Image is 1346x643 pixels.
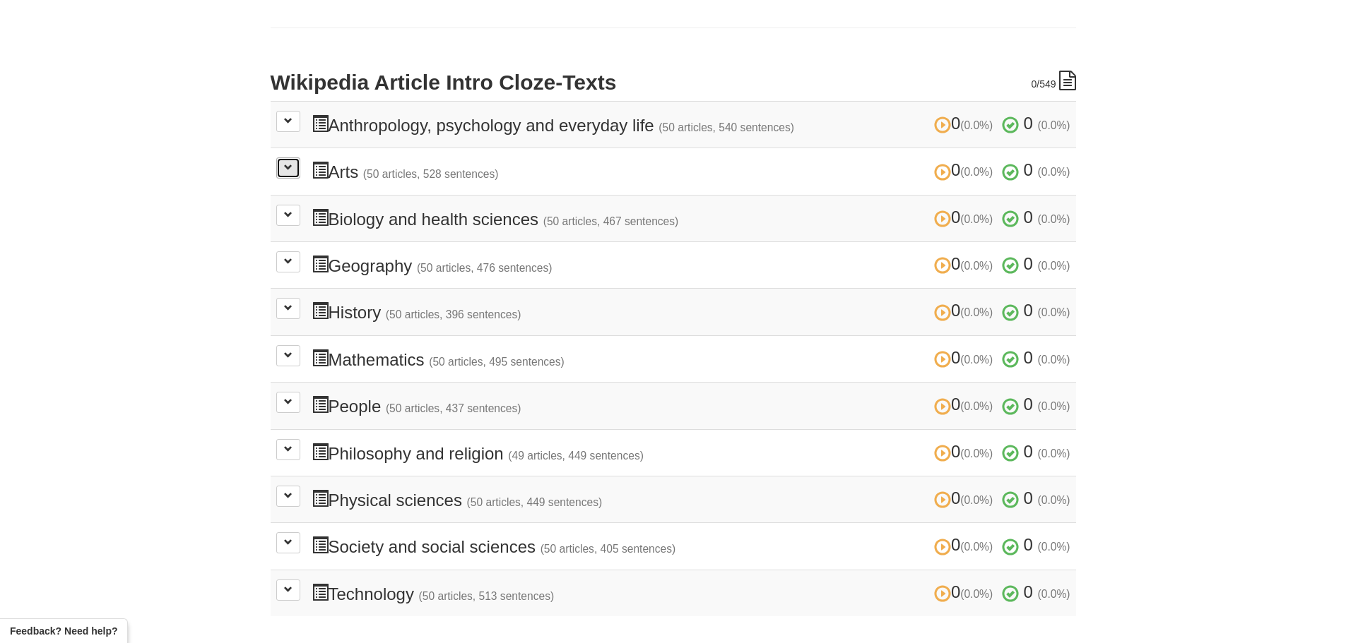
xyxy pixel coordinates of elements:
span: 0 [934,160,998,179]
small: (0.0%) [1038,119,1070,131]
small: (0.0%) [960,119,993,131]
span: 0 [934,488,998,507]
h3: Physical sciences [312,489,1070,510]
h3: Arts [312,161,1070,181]
span: 0 [1024,582,1033,601]
small: (50 articles, 513 sentences) [419,590,555,602]
span: 0 [1024,348,1033,367]
h3: Philosophy and religion [312,443,1070,463]
small: (50 articles, 540 sentences) [659,121,794,133]
h3: History [312,301,1070,322]
small: (0.0%) [1038,541,1070,553]
small: (49 articles, 449 sentences) [508,450,644,462]
small: (50 articles, 495 sentences) [429,356,565,368]
h3: Anthropology, psychology and everyday life [312,114,1070,135]
span: 0 [1024,114,1033,133]
small: (0.0%) [1038,494,1070,506]
h3: Mathematics [312,349,1070,369]
span: 0 [934,535,998,554]
small: (50 articles, 396 sentences) [386,308,521,320]
small: (50 articles, 437 sentences) [386,402,521,414]
small: (0.0%) [960,400,993,412]
small: (50 articles, 528 sentences) [363,168,499,180]
small: (0.0%) [1038,213,1070,225]
h3: People [312,395,1070,416]
small: (0.0%) [960,213,993,225]
small: (0.0%) [1038,400,1070,412]
small: (50 articles, 449 sentences) [467,496,603,508]
span: 0 [934,208,998,227]
small: (0.0%) [960,494,993,506]
span: 0 [934,254,998,273]
span: 0 [1024,301,1033,320]
span: 0 [1024,395,1033,414]
small: (0.0%) [960,588,993,600]
small: (0.0%) [960,354,993,366]
h3: Geography [312,255,1070,275]
span: 0 [934,582,998,601]
span: 0 [934,442,998,461]
span: 0 [1031,78,1037,90]
span: 0 [1024,535,1033,554]
small: (0.0%) [1038,260,1070,272]
h3: Society and social sciences [312,536,1070,556]
small: (0.0%) [1038,306,1070,318]
span: 0 [934,348,998,367]
span: 0 [934,114,998,133]
h2: Wikipedia Article Intro Cloze-Texts [271,71,1076,94]
small: (0.0%) [1038,166,1070,178]
small: (0.0%) [960,166,993,178]
h3: Biology and health sciences [312,208,1070,229]
small: (0.0%) [960,447,993,459]
small: (0.0%) [1038,447,1070,459]
small: (50 articles, 467 sentences) [543,215,679,227]
span: 0 [1024,160,1033,179]
span: 0 [1024,208,1033,227]
div: /549 [1031,71,1075,91]
span: 0 [1024,254,1033,273]
small: (50 articles, 476 sentences) [417,262,553,274]
small: (0.0%) [1038,354,1070,366]
span: Open feedback widget [10,624,117,638]
small: (0.0%) [960,306,993,318]
small: (50 articles, 405 sentences) [541,543,676,555]
span: 0 [1024,488,1033,507]
small: (0.0%) [960,541,993,553]
span: 0 [934,301,998,320]
small: (0.0%) [1038,588,1070,600]
small: (0.0%) [960,260,993,272]
span: 0 [934,395,998,414]
span: 0 [1024,442,1033,461]
h3: Technology [312,583,1070,603]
